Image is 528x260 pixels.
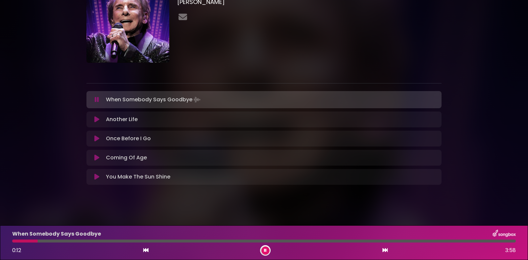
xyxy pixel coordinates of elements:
p: Coming Of Age [106,154,147,162]
p: Once Before I Go [106,135,151,143]
p: Another Life [106,115,138,123]
p: You Make The Sun Shine [106,173,170,181]
img: waveform4.gif [192,95,202,104]
p: When Somebody Says Goodbye [106,95,202,104]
